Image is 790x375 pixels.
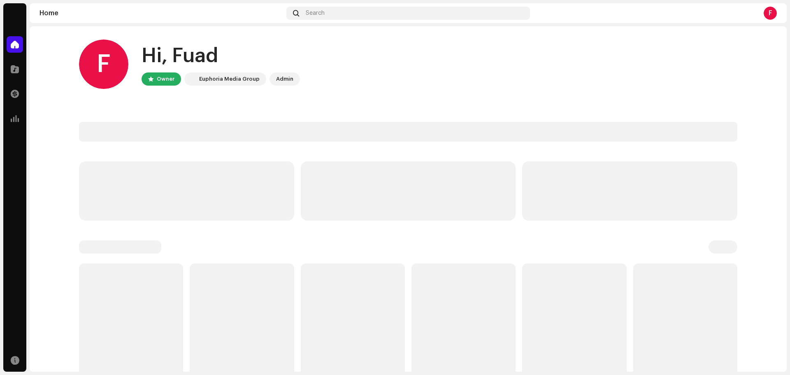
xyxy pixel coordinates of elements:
[39,10,283,16] div: Home
[79,40,128,89] div: F
[764,7,777,20] div: F
[199,74,260,84] div: Euphoria Media Group
[157,74,174,84] div: Owner
[186,74,196,84] img: de0d2825-999c-4937-b35a-9adca56ee094
[142,43,300,69] div: Hi, Fuad
[276,74,293,84] div: Admin
[306,10,325,16] span: Search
